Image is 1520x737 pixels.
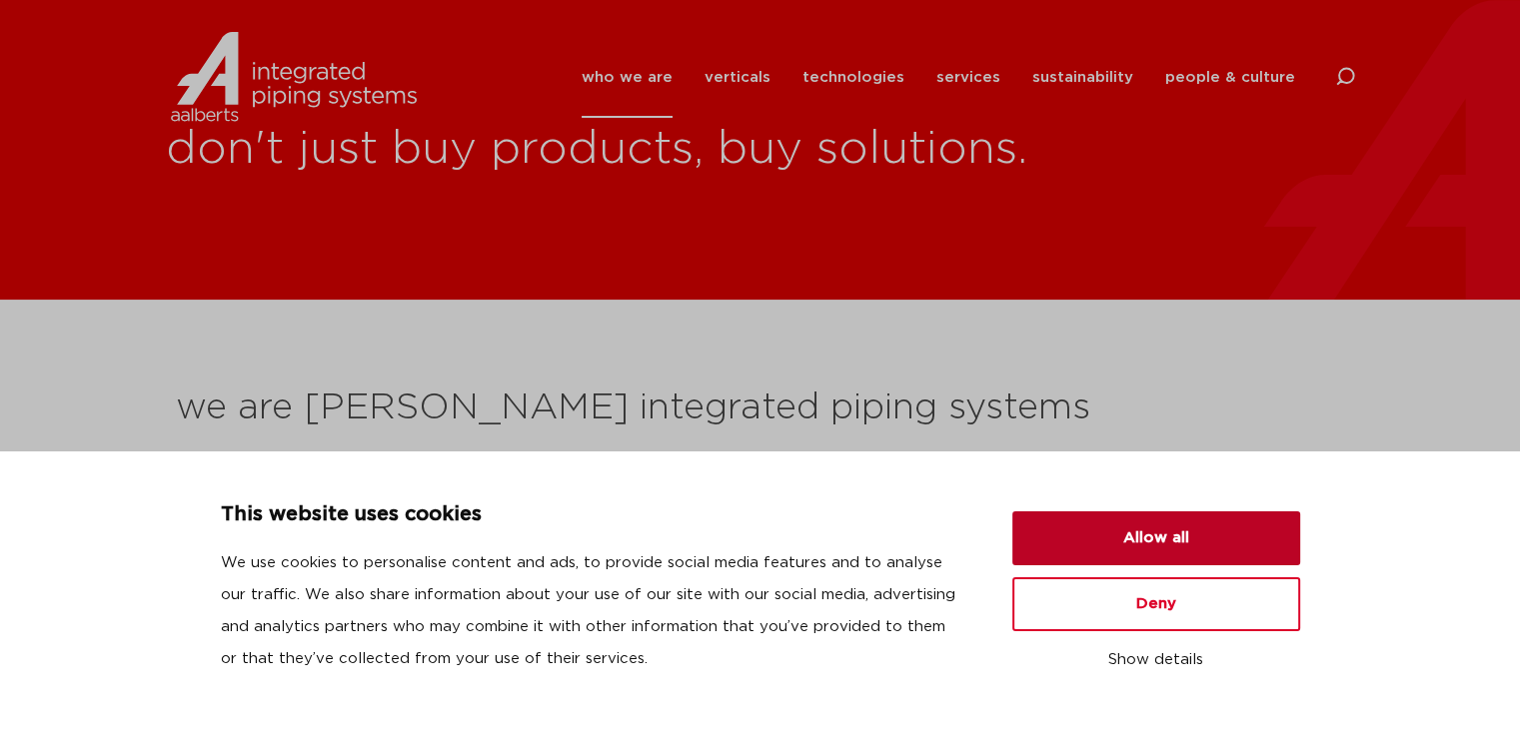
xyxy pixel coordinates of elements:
[936,37,1000,118] a: services
[176,384,1345,432] h2: we are [PERSON_NAME] integrated piping systems
[705,37,770,118] a: verticals
[802,37,904,118] a: technologies
[1012,577,1300,631] button: Deny
[582,37,673,118] a: who we are
[1012,511,1300,565] button: Allow all
[1032,37,1133,118] a: sustainability
[582,37,1295,118] nav: Menu
[1012,643,1300,677] button: Show details
[221,499,964,531] p: This website uses cookies
[1165,37,1295,118] a: people & culture
[221,547,964,675] p: We use cookies to personalise content and ads, to provide social media features and to analyse ou...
